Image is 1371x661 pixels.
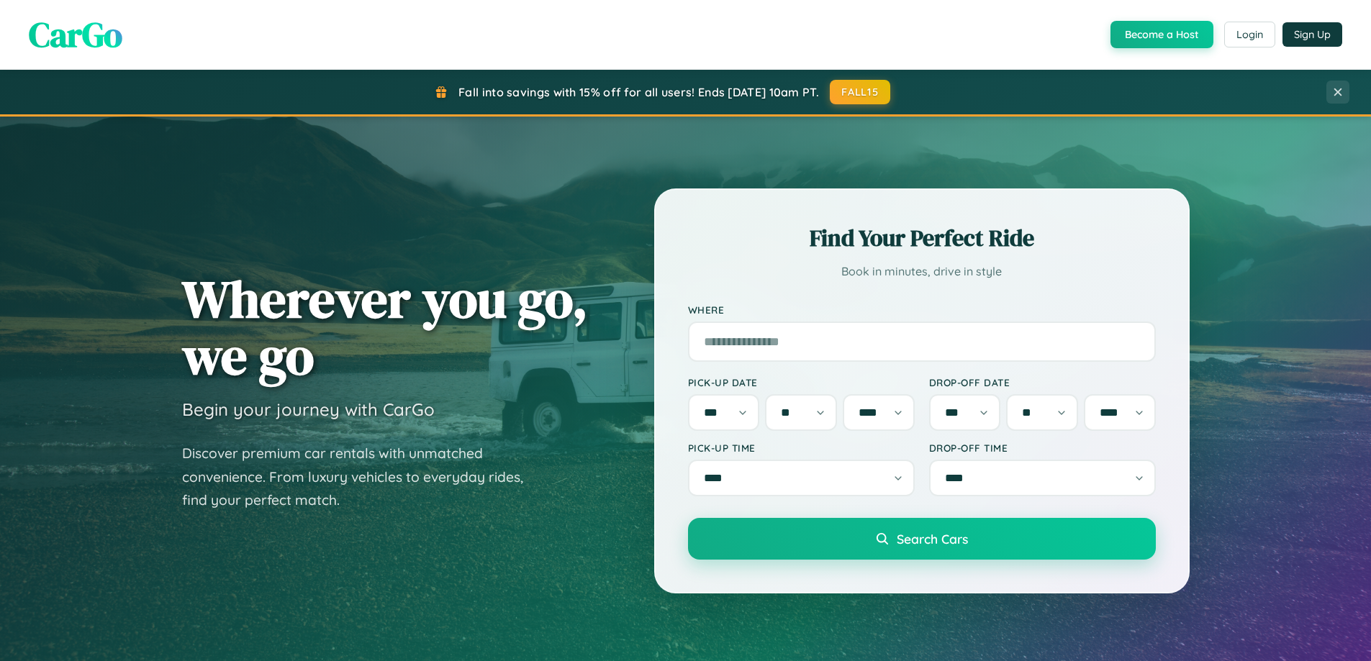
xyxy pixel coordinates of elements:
span: Fall into savings with 15% off for all users! Ends [DATE] 10am PT. [458,85,819,99]
span: Search Cars [897,531,968,547]
h3: Begin your journey with CarGo [182,398,435,420]
label: Drop-off Time [929,442,1156,454]
h1: Wherever you go, we go [182,270,588,384]
button: Search Cars [688,518,1156,560]
label: Pick-up Date [688,376,915,388]
button: Login [1224,22,1275,47]
label: Where [688,304,1156,316]
span: CarGo [29,11,122,58]
label: Drop-off Date [929,376,1156,388]
button: Become a Host [1110,21,1213,48]
h2: Find Your Perfect Ride [688,222,1156,254]
button: Sign Up [1282,22,1342,47]
p: Book in minutes, drive in style [688,261,1156,282]
p: Discover premium car rentals with unmatched convenience. From luxury vehicles to everyday rides, ... [182,442,542,512]
label: Pick-up Time [688,442,915,454]
button: FALL15 [830,80,890,104]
